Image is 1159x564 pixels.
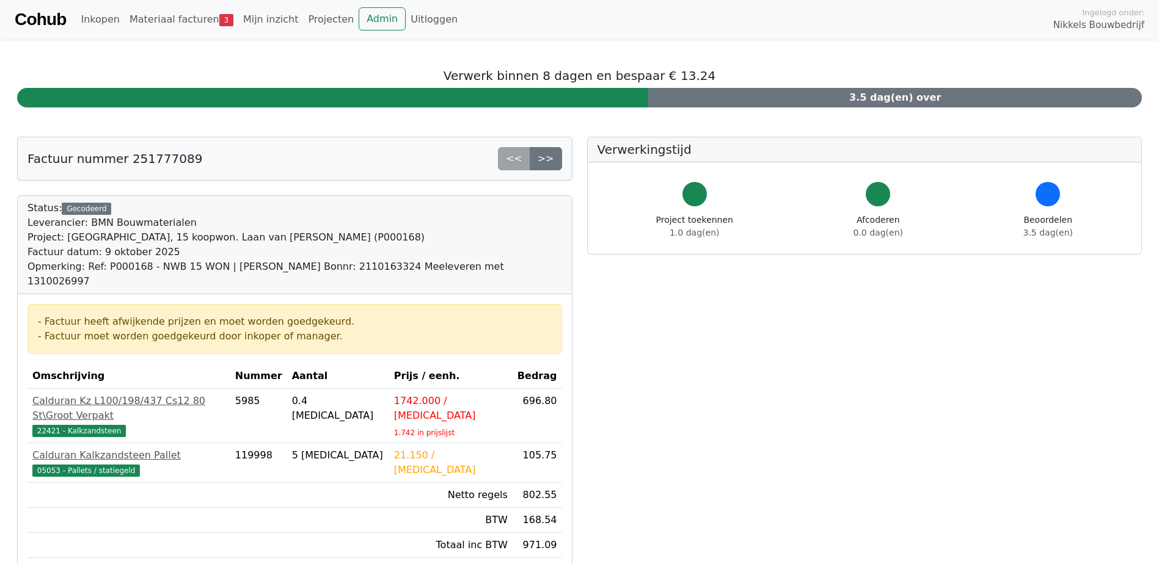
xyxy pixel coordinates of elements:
[15,5,66,34] a: Cohub
[513,483,562,508] td: 802.55
[598,142,1132,157] h5: Verwerkingstijd
[406,7,463,32] a: Uitloggen
[1053,18,1144,32] span: Nikkels Bouwbedrijf
[1023,228,1073,237] span: 3.5 dag(en)
[32,425,126,437] span: 22421 - Kalkzandsteen
[389,364,513,389] th: Prijs / eenh.
[238,7,304,32] a: Mijn inzicht
[62,203,111,215] div: Gecodeerd
[27,259,562,289] div: Opmerking: Ref: P000168 - NWB 15 WON | [PERSON_NAME] Bonnr: 2110163324 Meeleveren met 1310026997
[854,228,903,237] span: 0.0 dag(en)
[513,533,562,558] td: 971.09
[648,88,1142,107] div: 3.5 dag(en) over
[389,483,513,508] td: Netto regels
[513,364,562,389] th: Bedrag
[394,448,508,477] div: 21.150 / [MEDICAL_DATA]
[27,215,562,230] div: Leverancier: BMN Bouwmaterialen
[27,201,562,289] div: Status:
[38,329,552,344] div: - Factuur moet worden goedgekeurd door inkoper of manager.
[292,448,384,463] div: 5 [MEDICAL_DATA]
[530,147,562,170] a: >>
[303,7,359,32] a: Projecten
[854,214,903,239] div: Afcoderen
[1023,214,1073,239] div: Beoordelen
[76,7,124,32] a: Inkopen
[32,394,225,423] div: Calduran Kz L100/198/437 Cs12 80 St\Groot Verpakt
[27,151,202,166] h5: Factuur nummer 251777089
[359,7,406,31] a: Admin
[389,533,513,558] td: Totaal inc BTW
[394,394,508,423] div: 1742.000 / [MEDICAL_DATA]
[1082,7,1144,18] span: Ingelogd onder:
[219,14,233,26] span: 3
[394,428,455,437] sub: 1.742 in prijslijst
[389,508,513,533] td: BTW
[32,448,225,463] div: Calduran Kalkzandsteen Pallet
[230,389,287,443] td: 5985
[287,364,389,389] th: Aantal
[27,245,562,259] div: Factuur datum: 9 oktober 2025
[230,364,287,389] th: Nummer
[513,443,562,483] td: 105.75
[27,230,562,245] div: Project: [GEOGRAPHIC_DATA], 15 koopwon. Laan van [PERSON_NAME] (P000168)
[38,314,552,329] div: - Factuur heeft afwijkende prijzen en moet worden goedgekeurd.
[32,448,225,477] a: Calduran Kalkzandsteen Pallet05053 - Pallets / statiegeld
[32,394,225,438] a: Calduran Kz L100/198/437 Cs12 80 St\Groot Verpakt22421 - Kalkzandsteen
[230,443,287,483] td: 119998
[670,228,719,237] span: 1.0 dag(en)
[513,389,562,443] td: 696.80
[17,68,1142,83] h5: Verwerk binnen 8 dagen en bespaar € 13.24
[292,394,384,423] div: 0.4 [MEDICAL_DATA]
[32,465,140,477] span: 05053 - Pallets / statiegeld
[513,508,562,533] td: 168.54
[656,214,733,239] div: Project toekennen
[27,364,230,389] th: Omschrijving
[125,7,238,32] a: Materiaal facturen3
